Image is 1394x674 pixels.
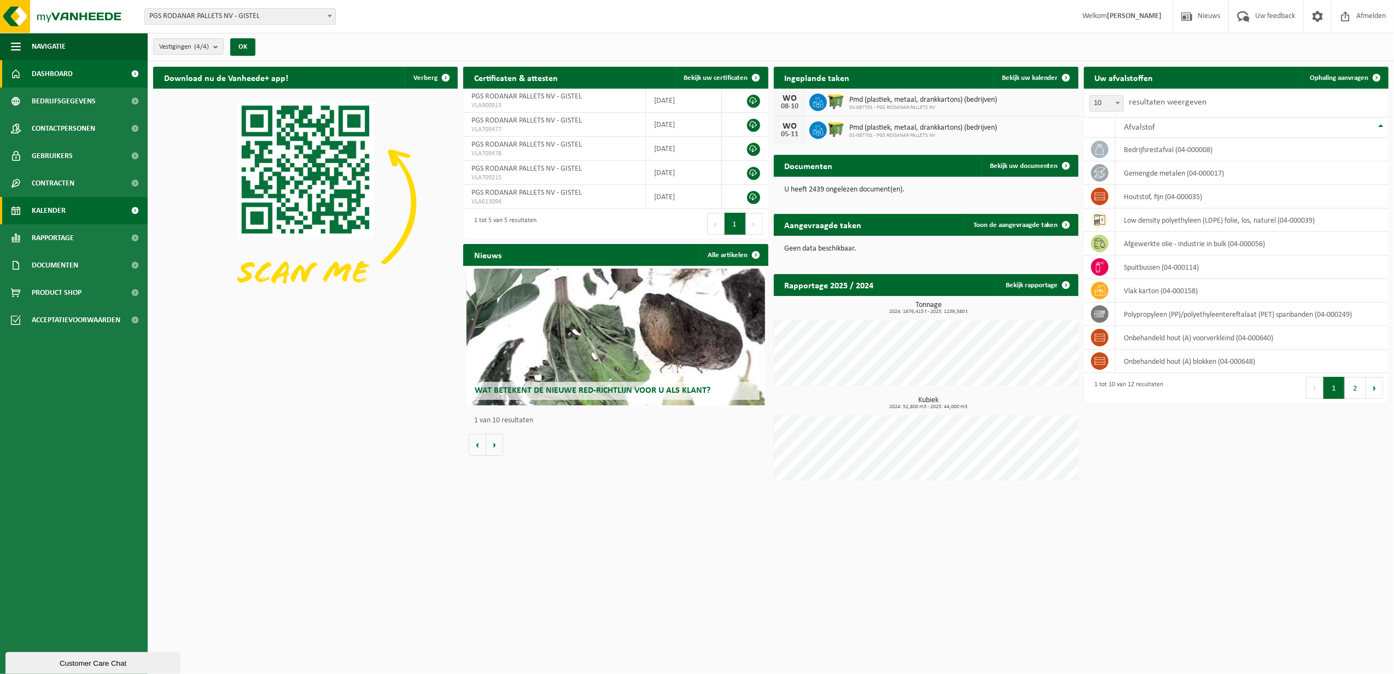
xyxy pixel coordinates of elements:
label: resultaten weergeven [1129,98,1207,107]
td: low density polyethyleen (LDPE) folie, los, naturel (04-000039) [1116,208,1389,232]
a: Bekijk uw documenten [981,155,1077,177]
td: bedrijfsrestafval (04-000008) [1116,138,1389,161]
td: [DATE] [646,113,722,137]
span: Rapportage [32,224,74,252]
iframe: chat widget [5,650,183,674]
span: VLA900913 [471,101,637,110]
span: Gebruikers [32,142,73,170]
strong: [PERSON_NAME] [1107,12,1162,20]
h2: Documenten [774,155,844,176]
span: Toon de aangevraagde taken [973,222,1058,229]
span: Bedrijfsgegevens [32,88,96,115]
span: Product Shop [32,279,81,306]
span: 01-087701 - PGS RODANAR PALLETS NV [850,104,998,111]
span: 10 [1090,96,1123,111]
img: WB-1100-HPE-GN-50 [827,92,845,111]
button: Verberg [405,67,457,89]
button: Previous [1306,377,1323,399]
td: vlak karton (04-000158) [1116,279,1389,303]
h2: Nieuws [463,244,512,265]
span: PGS RODANAR PALLETS NV - GISTEL [471,189,582,197]
div: WO [779,94,801,103]
span: Vestigingen [159,39,209,55]
span: 2024: 52,800 m3 - 2025: 44,000 m3 [779,404,1078,410]
button: Previous [707,213,725,235]
h3: Tonnage [779,301,1078,315]
span: PGS RODANAR PALLETS NV - GISTEL [471,117,582,125]
span: PGS RODANAR PALLETS NV - GISTEL [145,9,335,24]
span: Contracten [32,170,74,197]
span: Contactpersonen [32,115,95,142]
span: 01-087701 - PGS RODANAR PALLETS NV [850,132,998,139]
h2: Aangevraagde taken [774,214,873,235]
h2: Ingeplande taken [774,67,861,88]
span: PGS RODANAR PALLETS NV - GISTEL [471,141,582,149]
span: Bekijk uw kalender [1002,74,1058,82]
span: VLA709478 [471,149,637,158]
td: [DATE] [646,185,722,209]
span: 2024: 1676,415 t - 2025: 1239,580 t [779,309,1078,315]
p: U heeft 2439 ongelezen document(en). [785,186,1068,194]
span: Afvalstof [1124,123,1155,132]
span: Pmd (plastiek, metaal, drankkartons) (bedrijven) [850,124,998,132]
span: Pmd (plastiek, metaal, drankkartons) (bedrijven) [850,96,998,104]
span: Documenten [32,252,78,279]
span: Navigatie [32,33,66,60]
td: polypropyleen (PP)/polyethyleentereftalaat (PET) spanbanden (04-000249) [1116,303,1389,326]
span: PGS RODANAR PALLETS NV - GISTEL [144,8,336,25]
span: Acceptatievoorwaarden [32,306,120,334]
span: Kalender [32,197,66,224]
span: VLA709215 [471,173,637,182]
div: 05-11 [779,131,801,138]
td: onbehandeld hout (A) blokken (04-000648) [1116,350,1389,373]
h2: Rapportage 2025 / 2024 [774,274,885,295]
button: OK [230,38,255,56]
td: spuitbussen (04-000114) [1116,255,1389,279]
td: [DATE] [646,137,722,161]
button: Next [746,213,763,235]
p: Geen data beschikbaar. [785,245,1068,253]
span: Bekijk uw documenten [990,162,1058,170]
a: Bekijk rapportage [997,274,1077,296]
td: [DATE] [646,161,722,185]
a: Toon de aangevraagde taken [965,214,1077,236]
button: 1 [725,213,746,235]
td: gemengde metalen (04-000017) [1116,161,1389,185]
a: Ophaling aanvragen [1301,67,1387,89]
button: Volgende [486,434,503,456]
count: (4/4) [194,43,209,50]
p: 1 van 10 resultaten [474,417,762,425]
button: 1 [1323,377,1345,399]
td: afgewerkte olie - industrie in bulk (04-000056) [1116,232,1389,255]
span: Ophaling aanvragen [1310,74,1368,82]
span: PGS RODANAR PALLETS NV - GISTEL [471,165,582,173]
td: onbehandeld hout (A) voorverkleind (04-000640) [1116,326,1389,350]
span: Wat betekent de nieuwe RED-richtlijn voor u als klant? [475,386,710,395]
h2: Uw afvalstoffen [1084,67,1164,88]
a: Alle artikelen [699,244,767,266]
span: VLA709477 [471,125,637,134]
div: WO [779,122,801,131]
a: Bekijk uw certificaten [675,67,767,89]
span: Verberg [413,74,438,82]
h2: Download nu de Vanheede+ app! [153,67,299,88]
button: Vestigingen(4/4) [153,38,224,55]
h2: Certificaten & attesten [463,67,569,88]
a: Wat betekent de nieuwe RED-richtlijn voor u als klant? [466,269,765,405]
a: Bekijk uw kalender [993,67,1077,89]
h3: Kubiek [779,397,1078,410]
td: [DATE] [646,89,722,113]
span: 10 [1089,95,1124,112]
span: PGS RODANAR PALLETS NV - GISTEL [471,92,582,101]
div: 08-10 [779,103,801,111]
img: Download de VHEPlus App [153,89,458,317]
div: 1 tot 5 van 5 resultaten [469,212,536,236]
span: Bekijk uw certificaten [684,74,748,82]
img: WB-1100-HPE-GN-50 [827,120,845,138]
button: Next [1366,377,1383,399]
span: Dashboard [32,60,73,88]
td: houtstof, fijn (04-000035) [1116,185,1389,208]
button: Vorige [469,434,486,456]
span: VLA613094 [471,197,637,206]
